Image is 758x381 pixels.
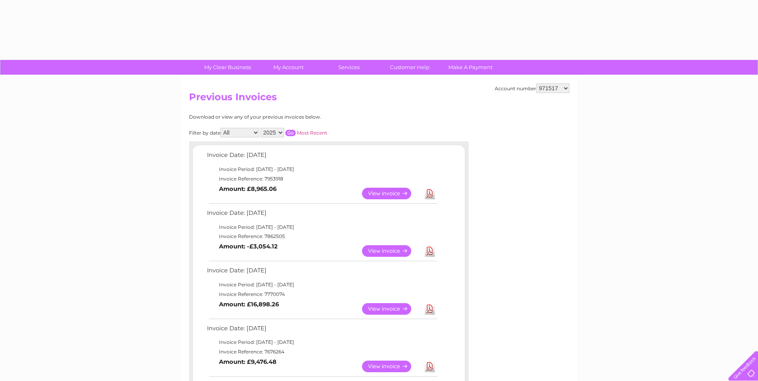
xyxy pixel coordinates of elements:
[362,303,421,315] a: View
[205,265,439,280] td: Invoice Date: [DATE]
[255,60,321,75] a: My Account
[205,150,439,165] td: Invoice Date: [DATE]
[219,185,277,192] b: Amount: £8,965.06
[205,337,439,347] td: Invoice Period: [DATE] - [DATE]
[362,361,421,372] a: View
[219,358,277,365] b: Amount: £9,476.48
[195,60,261,75] a: My Clear Business
[205,222,439,232] td: Invoice Period: [DATE] - [DATE]
[297,130,327,136] a: Most Recent
[425,303,435,315] a: Download
[425,361,435,372] a: Download
[205,208,439,222] td: Invoice Date: [DATE]
[189,91,569,107] h2: Previous Invoices
[189,114,399,120] div: Download or view any of your previous invoices below.
[205,323,439,338] td: Invoice Date: [DATE]
[189,128,399,137] div: Filter by date
[316,60,382,75] a: Services
[205,174,439,184] td: Invoice Reference: 7953918
[205,290,439,299] td: Invoice Reference: 7770074
[205,232,439,241] td: Invoice Reference: 7862505
[205,347,439,357] td: Invoice Reference: 7676264
[495,83,569,93] div: Account number
[219,301,279,308] b: Amount: £16,898.26
[362,245,421,257] a: View
[425,188,435,199] a: Download
[205,165,439,174] td: Invoice Period: [DATE] - [DATE]
[425,245,435,257] a: Download
[362,188,421,199] a: View
[205,280,439,290] td: Invoice Period: [DATE] - [DATE]
[438,60,503,75] a: Make A Payment
[377,60,443,75] a: Customer Help
[219,243,278,250] b: Amount: -£3,054.12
